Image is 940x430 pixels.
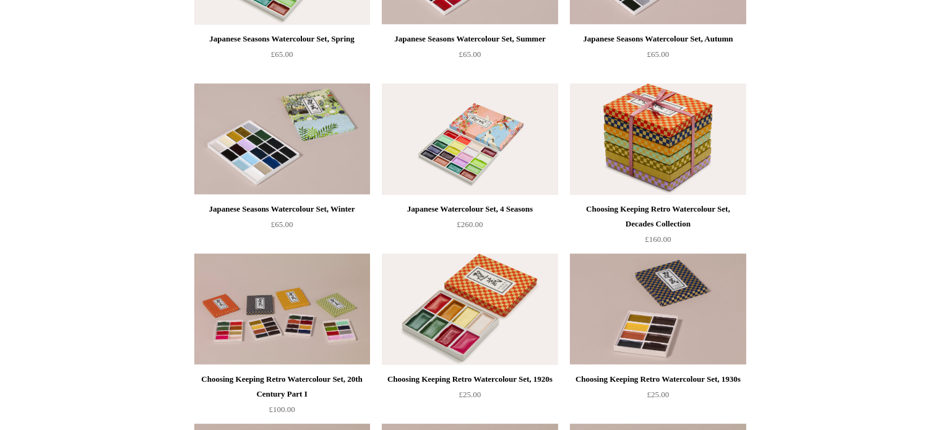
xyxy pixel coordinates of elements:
[573,202,743,231] div: Choosing Keeping Retro Watercolour Set, Decades Collection
[382,254,558,365] img: Choosing Keeping Retro Watercolour Set, 1920s
[647,49,670,59] span: £65.00
[194,372,370,423] a: Choosing Keeping Retro Watercolour Set, 20th Century Part I £100.00
[382,372,558,423] a: Choosing Keeping Retro Watercolour Set, 1920s £25.00
[647,390,670,399] span: £25.00
[459,390,481,399] span: £25.00
[194,32,370,82] a: Japanese Seasons Watercolour Set, Spring £65.00
[197,372,367,402] div: Choosing Keeping Retro Watercolour Set, 20th Century Part I
[197,32,367,46] div: Japanese Seasons Watercolour Set, Spring
[645,234,671,244] span: £160.00
[194,202,370,252] a: Japanese Seasons Watercolour Set, Winter £65.00
[197,202,367,217] div: Japanese Seasons Watercolour Set, Winter
[194,254,370,365] img: Choosing Keeping Retro Watercolour Set, 20th Century Part I
[382,32,558,82] a: Japanese Seasons Watercolour Set, Summer £65.00
[570,84,746,195] img: Choosing Keeping Retro Watercolour Set, Decades Collection
[570,32,746,82] a: Japanese Seasons Watercolour Set, Autumn £65.00
[385,32,554,46] div: Japanese Seasons Watercolour Set, Summer
[459,49,481,59] span: £65.00
[570,84,746,195] a: Choosing Keeping Retro Watercolour Set, Decades Collection Choosing Keeping Retro Watercolour Set...
[385,372,554,387] div: Choosing Keeping Retro Watercolour Set, 1920s
[382,202,558,252] a: Japanese Watercolour Set, 4 Seasons £260.00
[194,254,370,365] a: Choosing Keeping Retro Watercolour Set, 20th Century Part I Choosing Keeping Retro Watercolour Se...
[570,372,746,423] a: Choosing Keeping Retro Watercolour Set, 1930s £25.00
[382,84,558,195] img: Japanese Watercolour Set, 4 Seasons
[570,254,746,365] a: Choosing Keeping Retro Watercolour Set, 1930s Choosing Keeping Retro Watercolour Set, 1930s
[573,372,743,387] div: Choosing Keeping Retro Watercolour Set, 1930s
[382,84,558,195] a: Japanese Watercolour Set, 4 Seasons Japanese Watercolour Set, 4 Seasons
[385,202,554,217] div: Japanese Watercolour Set, 4 Seasons
[271,49,293,59] span: £65.00
[457,220,483,229] span: £260.00
[194,84,370,195] a: Japanese Seasons Watercolour Set, Winter Japanese Seasons Watercolour Set, Winter
[570,254,746,365] img: Choosing Keeping Retro Watercolour Set, 1930s
[573,32,743,46] div: Japanese Seasons Watercolour Set, Autumn
[382,254,558,365] a: Choosing Keeping Retro Watercolour Set, 1920s Choosing Keeping Retro Watercolour Set, 1920s
[570,202,746,252] a: Choosing Keeping Retro Watercolour Set, Decades Collection £160.00
[271,220,293,229] span: £65.00
[194,84,370,195] img: Japanese Seasons Watercolour Set, Winter
[269,405,295,414] span: £100.00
